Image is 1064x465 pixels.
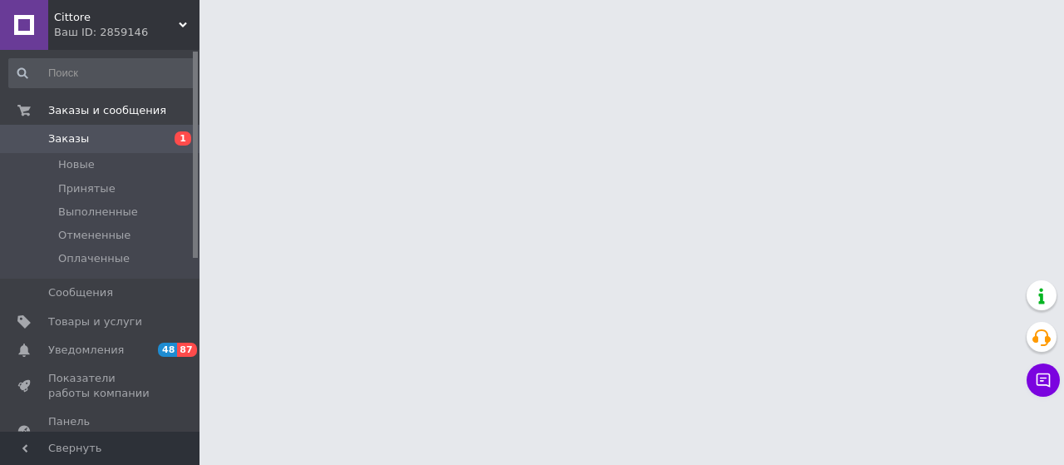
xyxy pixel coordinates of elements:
span: Сообщения [48,285,113,300]
span: 48 [158,343,177,357]
span: Заказы и сообщения [48,103,166,118]
span: Принятые [58,181,116,196]
span: Заказы [48,131,89,146]
button: Чат с покупателем [1027,364,1060,397]
span: 1 [175,131,191,146]
span: Cittore [54,10,179,25]
span: Выполненные [58,205,138,220]
span: 87 [177,343,196,357]
div: Ваш ID: 2859146 [54,25,199,40]
input: Поиск [8,58,196,88]
span: Оплаченные [58,251,130,266]
span: Показатели работы компании [48,371,154,401]
span: Панель управления [48,414,154,444]
span: Отмененные [58,228,131,243]
span: Товары и услуги [48,314,142,329]
span: Уведомления [48,343,124,358]
span: Новые [58,157,95,172]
